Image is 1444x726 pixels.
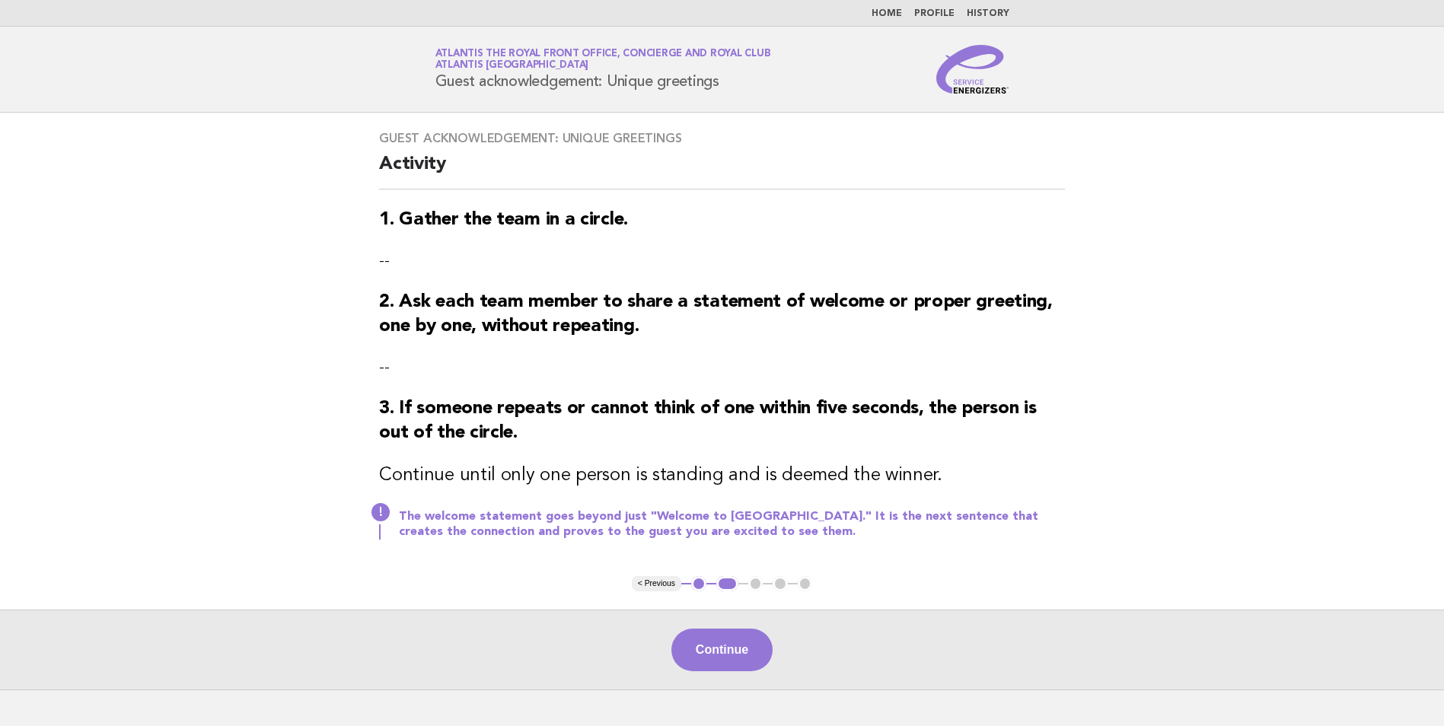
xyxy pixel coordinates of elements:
img: Service Energizers [936,45,1009,94]
p: -- [379,250,1065,272]
a: Profile [914,9,955,18]
a: Atlantis The Royal Front Office, Concierge and Royal ClubAtlantis [GEOGRAPHIC_DATA] [435,49,771,70]
button: 1 [691,576,706,591]
button: Continue [671,629,773,671]
button: 2 [716,576,738,591]
button: < Previous [632,576,681,591]
h3: Continue until only one person is standing and is deemed the winner. [379,463,1065,488]
p: The welcome statement goes beyond just "Welcome to [GEOGRAPHIC_DATA]." It is the next sentence th... [399,509,1065,540]
strong: 2. Ask each team member to share a statement of welcome or proper greeting, one by one, without r... [379,293,1053,336]
a: Home [872,9,902,18]
h1: Guest acknowledgement: Unique greetings [435,49,771,89]
span: Atlantis [GEOGRAPHIC_DATA] [435,61,589,71]
a: History [967,9,1009,18]
p: -- [379,357,1065,378]
strong: 1. Gather the team in a circle. [379,211,628,229]
strong: 3. If someone repeats or cannot think of one within five seconds, the person is out of the circle. [379,400,1036,442]
h3: Guest acknowledgement: Unique greetings [379,131,1065,146]
h2: Activity [379,152,1065,189]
